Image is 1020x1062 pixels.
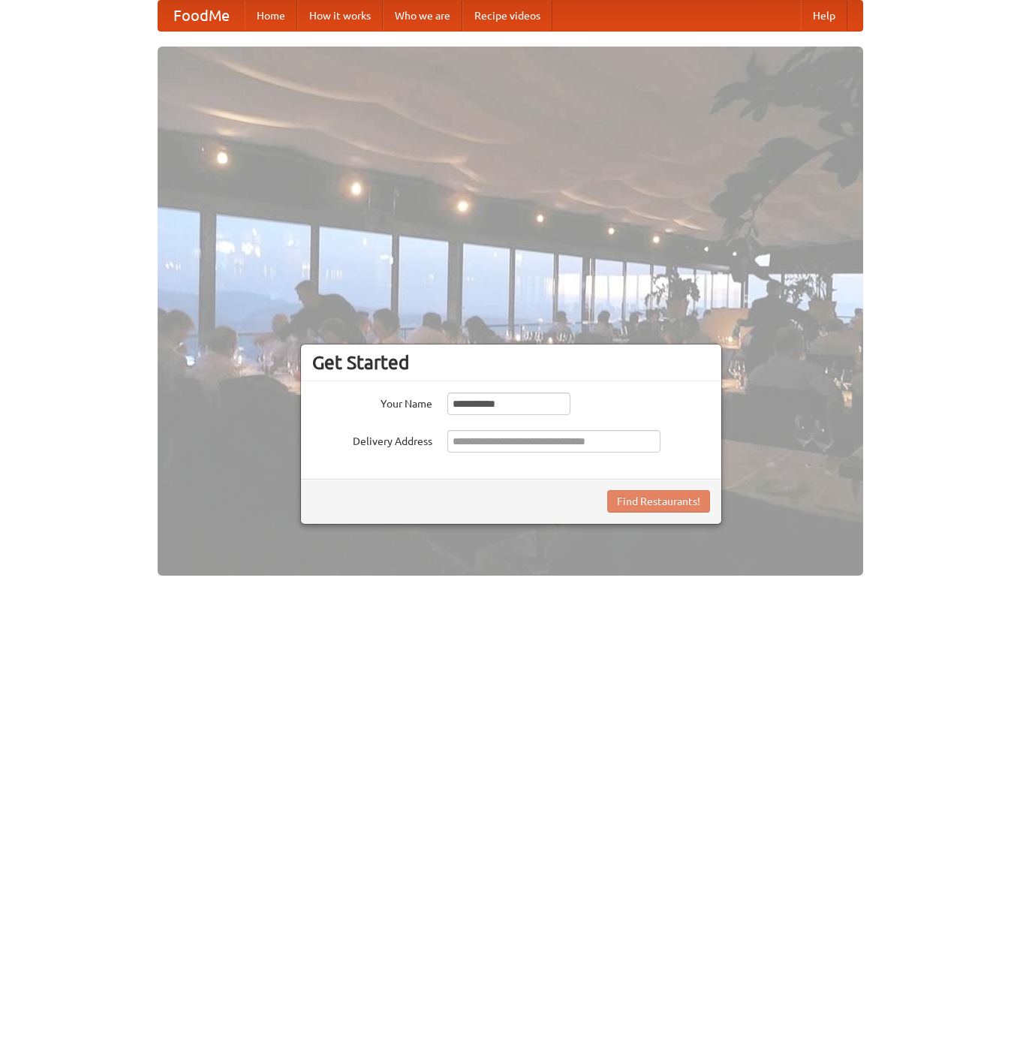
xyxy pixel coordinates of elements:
[245,1,297,31] a: Home
[297,1,383,31] a: How it works
[383,1,462,31] a: Who we are
[312,351,710,374] h3: Get Started
[312,430,432,449] label: Delivery Address
[801,1,847,31] a: Help
[158,1,245,31] a: FoodMe
[462,1,552,31] a: Recipe videos
[312,393,432,411] label: Your Name
[607,490,710,513] button: Find Restaurants!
